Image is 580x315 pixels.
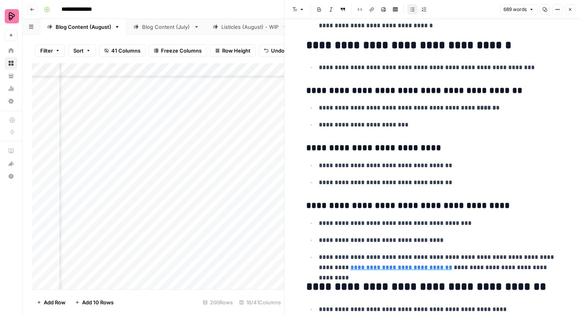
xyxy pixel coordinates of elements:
[70,296,118,309] button: Add 10 Rows
[5,57,17,70] a: Browse
[142,23,191,31] div: Blog Content (July)
[259,44,290,57] button: Undo
[73,47,84,55] span: Sort
[5,170,17,183] button: Help + Support
[222,47,251,55] span: Row Height
[35,44,65,57] button: Filter
[236,296,284,309] div: 18/41 Columns
[210,44,256,57] button: Row Height
[40,19,127,35] a: Blog Content (August)
[56,23,111,31] div: Blog Content (August)
[5,157,17,170] button: What's new?
[503,6,527,13] span: 689 words
[5,44,17,57] a: Home
[5,158,17,170] div: What's new?
[5,70,17,82] a: Your Data
[5,145,17,157] a: AirOps Academy
[111,47,140,55] span: 41 Columns
[44,298,65,306] span: Add Row
[221,23,279,31] div: Listicles (August) - WIP
[161,47,202,55] span: Freeze Columns
[206,19,294,35] a: Listicles (August) - WIP
[99,44,146,57] button: 41 Columns
[271,47,284,55] span: Undo
[68,44,96,57] button: Sort
[5,6,17,26] button: Workspace: Preply
[127,19,206,35] a: Blog Content (July)
[200,296,236,309] div: 200 Rows
[32,296,70,309] button: Add Row
[5,9,19,23] img: Preply Logo
[149,44,207,57] button: Freeze Columns
[5,95,17,108] a: Settings
[40,47,53,55] span: Filter
[500,4,537,15] button: 689 words
[82,298,114,306] span: Add 10 Rows
[5,82,17,95] a: Usage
